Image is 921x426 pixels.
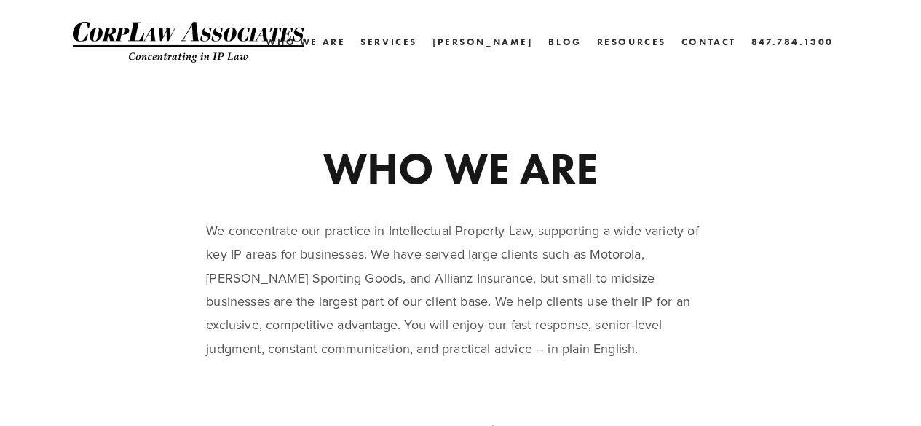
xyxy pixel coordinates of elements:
a: Blog [548,31,581,52]
a: Resources [597,36,666,47]
a: Contact [681,31,736,52]
h1: WHO WE ARE [206,146,715,190]
img: CorpLaw IP Law Firm [73,22,306,63]
a: Services [360,31,417,52]
a: [PERSON_NAME] [432,31,534,52]
a: 847.784.1300 [751,31,834,52]
p: We concentrate our practice in Intellectual Property Law, supporting a wide variety of key IP are... [206,219,715,360]
a: Who We Are [266,31,345,52]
